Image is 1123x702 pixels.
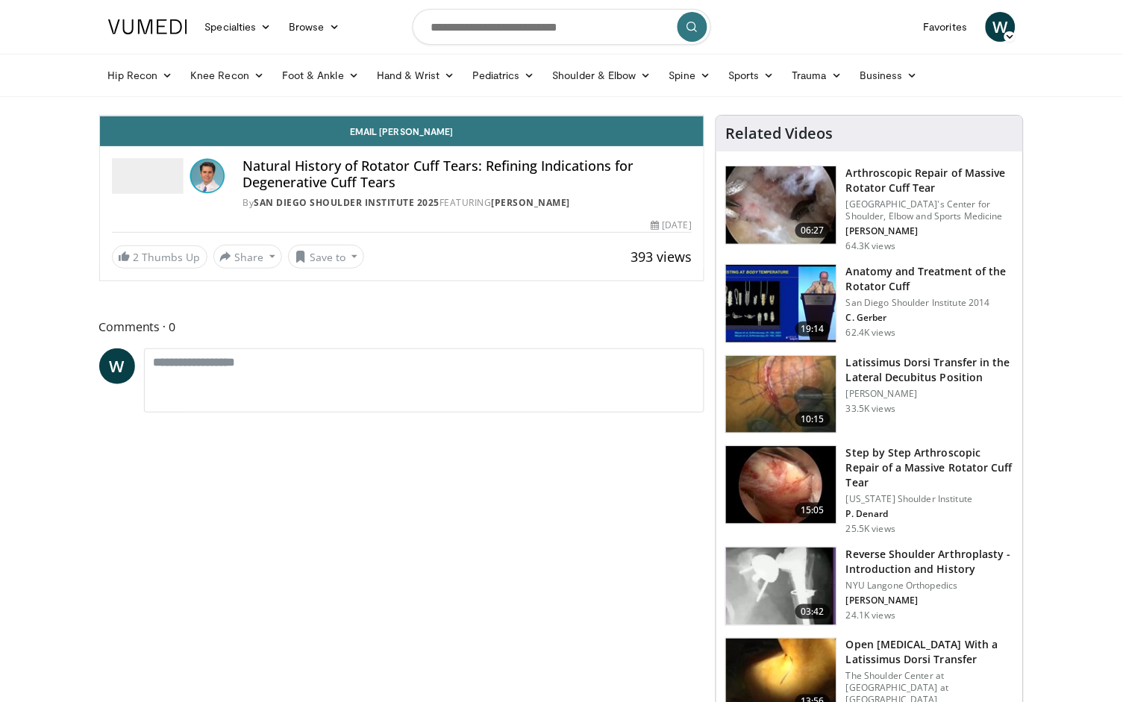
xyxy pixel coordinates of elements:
[368,60,464,90] a: Hand & Wrist
[243,196,692,210] div: By FEATURING
[846,403,895,415] p: 33.5K views
[99,60,182,90] a: Hip Recon
[846,225,1014,237] p: [PERSON_NAME]
[651,219,692,232] div: [DATE]
[846,595,1014,607] p: [PERSON_NAME]
[795,322,831,336] span: 19:14
[846,198,1014,222] p: [GEOGRAPHIC_DATA]'s Center for Shoulder, Elbow and Sports Medicine
[795,604,831,619] span: 03:42
[846,547,1014,577] h3: Reverse Shoulder Arthroplasty - Introduction and History
[846,355,1014,385] h3: Latissimus Dorsi Transfer in the Lateral Decubitus Position
[544,60,660,90] a: Shoulder & Elbow
[846,445,1014,490] h3: Step by Step Arthroscopic Repair of a Massive Rotator Cuff Tear
[726,548,836,625] img: zucker_4.png.150x105_q85_crop-smart_upscale.jpg
[851,60,927,90] a: Business
[725,166,1014,252] a: 06:27 Arthroscopic Repair of Massive Rotator Cuff Tear [GEOGRAPHIC_DATA]'s Center for Shoulder, E...
[783,60,851,90] a: Trauma
[112,158,184,194] img: San Diego Shoulder Institute 2025
[108,19,187,34] img: VuMedi Logo
[196,12,281,42] a: Specialties
[280,12,348,42] a: Browse
[100,116,704,146] a: Email [PERSON_NAME]
[915,12,977,42] a: Favorites
[725,125,833,142] h4: Related Videos
[190,158,225,194] img: Avatar
[492,196,571,209] a: [PERSON_NAME]
[726,356,836,433] img: 38501_0000_3.png.150x105_q85_crop-smart_upscale.jpg
[288,245,364,269] button: Save to
[660,60,719,90] a: Spine
[99,348,135,384] a: W
[846,166,1014,195] h3: Arthroscopic Repair of Massive Rotator Cuff Tear
[413,9,711,45] input: Search topics, interventions
[846,388,1014,400] p: [PERSON_NAME]
[846,312,1014,324] p: C. Gerber
[725,264,1014,343] a: 19:14 Anatomy and Treatment of the Rotator Cuff San Diego Shoulder Institute 2014 C. Gerber 62.4K...
[846,609,895,621] p: 24.1K views
[213,245,283,269] button: Share
[725,355,1014,434] a: 10:15 Latissimus Dorsi Transfer in the Lateral Decubitus Position [PERSON_NAME] 33.5K views
[464,60,544,90] a: Pediatrics
[273,60,368,90] a: Foot & Ankle
[134,250,140,264] span: 2
[254,196,440,209] a: San Diego Shoulder Institute 2025
[795,223,831,238] span: 06:27
[846,580,1014,592] p: NYU Langone Orthopedics
[181,60,273,90] a: Knee Recon
[846,508,1014,520] p: P. Denard
[986,12,1016,42] a: W
[631,248,692,266] span: 393 views
[726,446,836,524] img: 7cd5bdb9-3b5e-40f2-a8f4-702d57719c06.150x105_q85_crop-smart_upscale.jpg
[112,245,207,269] a: 2 Thumbs Up
[725,547,1014,626] a: 03:42 Reverse Shoulder Arthroplasty - Introduction and History NYU Langone Orthopedics [PERSON_NA...
[846,297,1014,309] p: San Diego Shoulder Institute 2014
[846,493,1014,505] p: [US_STATE] Shoulder Institute
[795,503,831,518] span: 15:05
[846,638,1014,668] h3: Open [MEDICAL_DATA] With a Latissimus Dorsi Transfer
[99,317,705,336] span: Comments 0
[795,412,831,427] span: 10:15
[719,60,783,90] a: Sports
[846,523,895,535] p: 25.5K views
[846,240,895,252] p: 64.3K views
[725,445,1014,535] a: 15:05 Step by Step Arthroscopic Repair of a Massive Rotator Cuff Tear [US_STATE] Shoulder Institu...
[726,166,836,244] img: 281021_0002_1.png.150x105_q85_crop-smart_upscale.jpg
[726,265,836,342] img: 58008271-3059-4eea-87a5-8726eb53a503.150x105_q85_crop-smart_upscale.jpg
[243,158,692,190] h4: Natural History of Rotator Cuff Tears: Refining Indications for Degenerative Cuff Tears
[846,327,895,339] p: 62.4K views
[846,264,1014,294] h3: Anatomy and Treatment of the Rotator Cuff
